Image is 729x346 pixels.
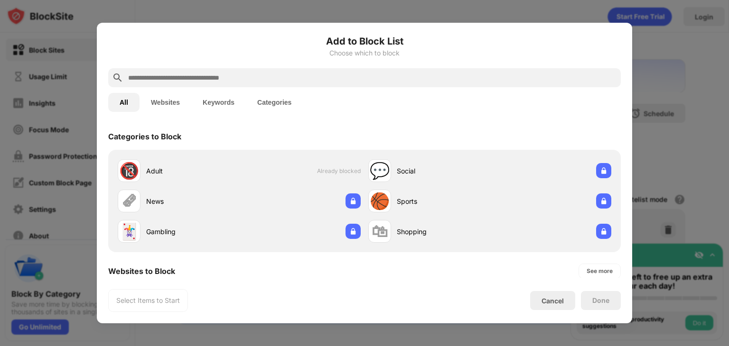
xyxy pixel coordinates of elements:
[146,227,239,237] div: Gambling
[108,49,621,57] div: Choose which to block
[108,34,621,48] h6: Add to Block List
[397,227,490,237] div: Shopping
[112,72,123,83] img: search.svg
[108,132,181,141] div: Categories to Block
[119,161,139,181] div: 🔞
[317,167,361,174] span: Already blocked
[146,196,239,206] div: News
[397,196,490,206] div: Sports
[116,296,180,305] div: Select Items to Start
[370,161,390,181] div: 💬
[140,93,191,112] button: Websites
[121,191,137,211] div: 🗞
[119,222,139,241] div: 🃏
[246,93,303,112] button: Categories
[542,297,564,305] div: Cancel
[592,297,609,304] div: Done
[372,222,388,241] div: 🛍
[370,191,390,211] div: 🏀
[108,266,175,276] div: Websites to Block
[191,93,246,112] button: Keywords
[108,93,140,112] button: All
[587,266,613,276] div: See more
[146,166,239,176] div: Adult
[397,166,490,176] div: Social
